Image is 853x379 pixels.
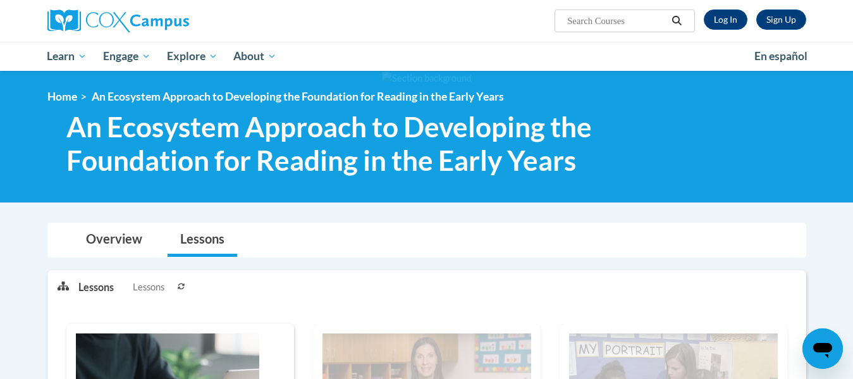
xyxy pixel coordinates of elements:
[133,280,164,294] span: Lessons
[746,43,816,70] a: En español
[66,110,631,177] span: An Ecosystem Approach to Developing the Foundation for Reading in the Early Years
[233,49,276,64] span: About
[159,42,226,71] a: Explore
[754,49,807,63] span: En español
[167,49,218,64] span: Explore
[39,42,95,71] a: Learn
[566,13,667,28] input: Search Courses
[704,9,747,30] a: Log In
[47,9,288,32] a: Cox Campus
[225,42,285,71] a: About
[28,42,825,71] div: Main menu
[168,223,237,257] a: Lessons
[92,90,504,103] span: An Ecosystem Approach to Developing the Foundation for Reading in the Early Years
[802,328,843,369] iframe: Button to launch messaging window
[382,71,472,85] img: Section background
[95,42,159,71] a: Engage
[73,223,155,257] a: Overview
[47,9,189,32] img: Cox Campus
[667,13,686,28] button: Search
[47,90,77,103] a: Home
[47,49,87,64] span: Learn
[78,280,114,294] p: Lessons
[103,49,150,64] span: Engage
[756,9,806,30] a: Register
